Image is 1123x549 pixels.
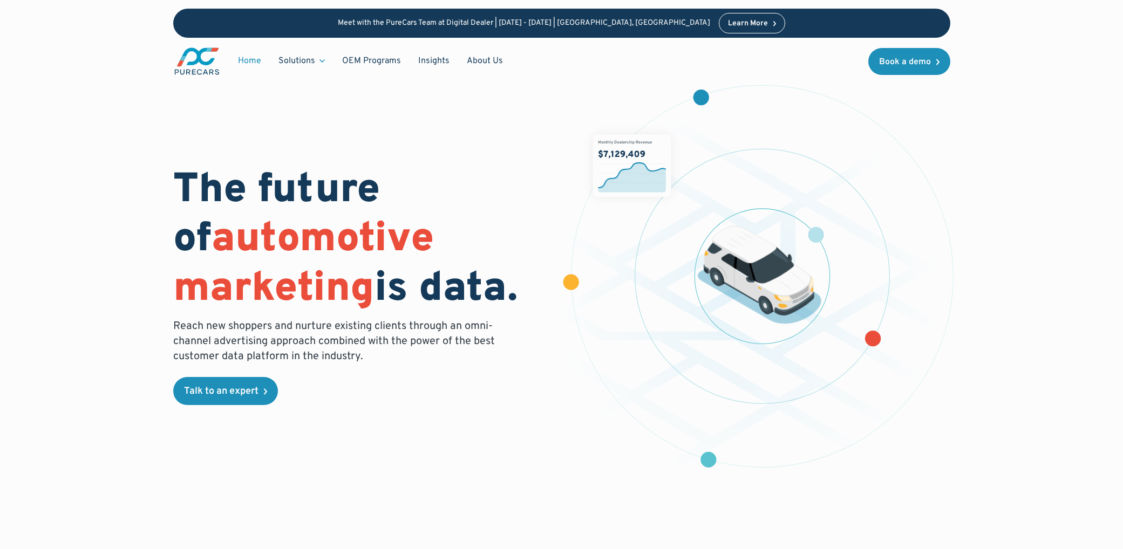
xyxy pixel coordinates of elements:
[410,51,458,71] a: Insights
[229,51,270,71] a: Home
[728,20,768,28] div: Learn More
[868,48,950,75] a: Book a demo
[719,13,786,33] a: Learn More
[173,167,549,314] h1: The future of is data.
[184,387,258,396] div: Talk to an expert
[593,134,671,197] img: chart showing monthly dealership revenue of $7m
[173,214,434,315] span: automotive marketing
[697,226,821,324] img: illustration of a vehicle
[270,51,334,71] div: Solutions
[278,55,315,67] div: Solutions
[173,46,221,76] img: purecars logo
[458,51,512,71] a: About Us
[879,58,931,66] div: Book a demo
[173,319,501,364] p: Reach new shoppers and nurture existing clients through an omni-channel advertising approach comb...
[173,46,221,76] a: main
[338,19,710,28] p: Meet with the PureCars Team at Digital Dealer | [DATE] - [DATE] | [GEOGRAPHIC_DATA], [GEOGRAPHIC_...
[173,377,278,405] a: Talk to an expert
[334,51,410,71] a: OEM Programs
